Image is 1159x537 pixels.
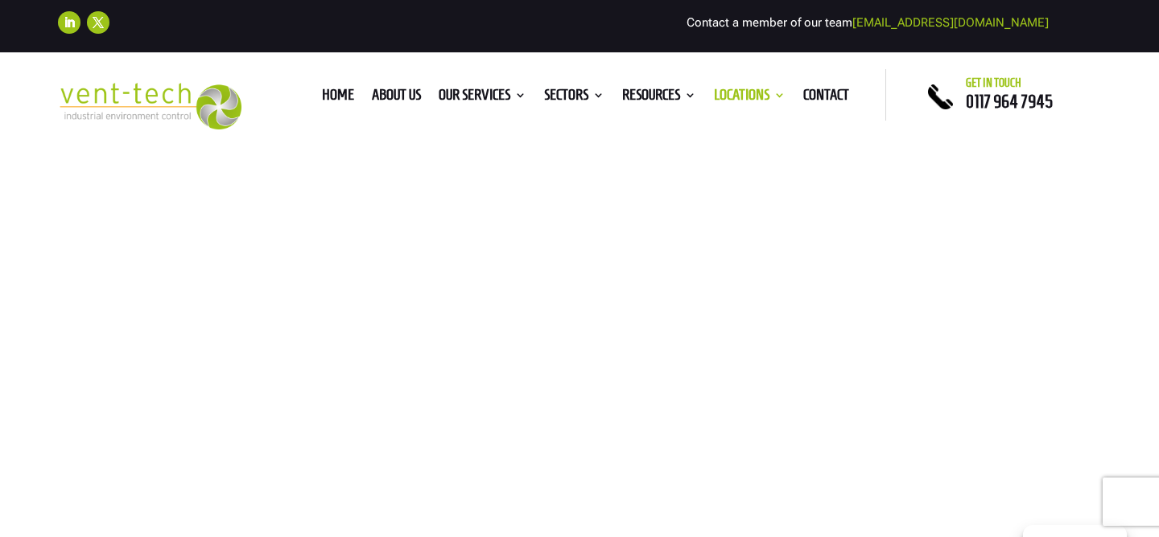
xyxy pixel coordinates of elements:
a: Follow on X [87,11,109,34]
a: About us [372,89,421,107]
a: Sectors [544,89,604,107]
a: Locations [714,89,786,107]
a: Follow on LinkedIn [58,11,80,34]
span: Contact a member of our team [687,15,1049,30]
img: 2023-09-27T08_35_16.549ZVENT-TECH---Clear-background [58,83,241,129]
a: 0117 964 7945 [966,92,1053,111]
a: [EMAIL_ADDRESS][DOMAIN_NAME] [852,15,1049,30]
a: Resources [622,89,696,107]
a: Home [322,89,354,107]
a: Contact [803,89,849,107]
span: Get in touch [966,76,1021,89]
a: Our Services [439,89,526,107]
